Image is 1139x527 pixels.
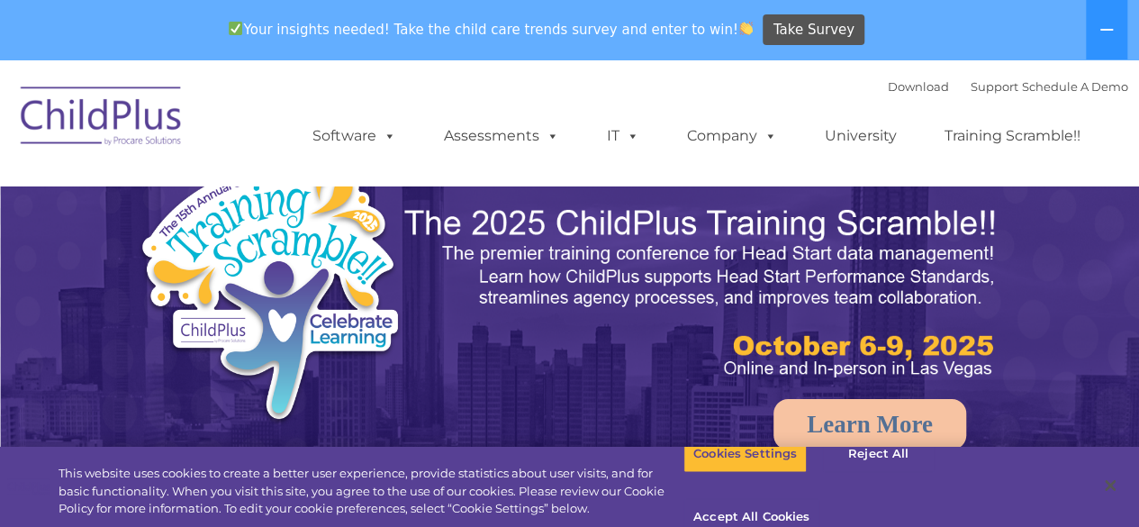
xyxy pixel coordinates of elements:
[229,22,242,35] img: ✅
[807,118,915,154] a: University
[669,118,795,154] a: Company
[589,118,657,154] a: IT
[739,22,753,35] img: 👏
[888,79,949,94] a: Download
[763,14,864,46] a: Take Survey
[683,435,807,473] button: Cookies Settings
[888,79,1128,94] font: |
[1022,79,1128,94] a: Schedule A Demo
[822,435,935,473] button: Reject All
[294,118,414,154] a: Software
[221,12,761,47] span: Your insights needed! Take the child care trends survey and enter to win!
[250,193,327,206] span: Phone number
[12,74,192,164] img: ChildPlus by Procare Solutions
[773,399,966,450] a: Learn More
[773,14,854,46] span: Take Survey
[971,79,1018,94] a: Support
[927,118,1098,154] a: Training Scramble!!
[59,465,683,518] div: This website uses cookies to create a better user experience, provide statistics about user visit...
[1090,466,1130,505] button: Close
[426,118,577,154] a: Assessments
[250,119,305,132] span: Last name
